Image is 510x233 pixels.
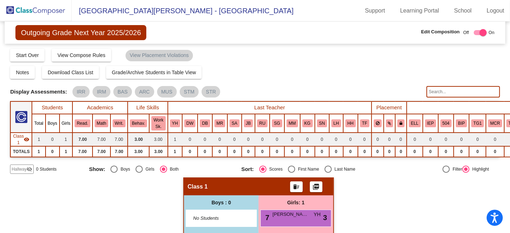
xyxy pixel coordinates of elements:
[143,166,155,172] div: Girls
[10,133,32,146] td: No teacher - No Class Name
[89,166,105,172] span: Show:
[214,119,225,127] button: MR
[10,146,32,157] td: TOTALS
[110,146,128,157] td: 7.00
[198,114,212,133] th: David Blue
[57,52,105,58] span: View Compose Rules
[27,166,32,172] mat-icon: visibility_off
[425,119,436,127] button: IEP
[89,166,236,173] mat-radio-group: Select an option
[329,146,343,157] td: 0
[182,114,198,133] th: Danielle Walker
[60,114,73,133] th: Girls
[300,146,315,157] td: 0
[407,114,423,133] th: English Language Learner
[310,181,322,192] button: Print Students Details
[270,146,284,157] td: 0
[471,119,484,127] button: TG1
[255,146,270,157] td: 0
[93,133,110,146] td: 7.00
[264,214,269,222] span: 7
[106,66,202,79] button: Grade/Archive Students in Table View
[384,146,396,157] td: 0
[372,146,384,157] td: 0
[212,133,227,146] td: 0
[16,70,29,75] span: Notes
[423,114,438,133] th: Individualized Education Plan
[255,114,270,133] th: Rebecca Ulrich
[128,101,167,114] th: Life Skills
[60,146,73,157] td: 1
[486,114,504,133] th: MTSS Classroom Reading
[227,114,242,133] th: Sarah Ausperk
[454,114,469,133] th: Behavior Intervention Plan (IEP)
[270,114,284,133] th: Sarah Gibson
[48,70,93,75] span: Download Class List
[72,101,128,114] th: Academics
[395,114,407,133] th: Keep with teacher
[242,114,255,133] th: John Brockway
[314,211,321,218] span: YH
[358,146,372,157] td: 0
[149,133,167,146] td: 3.00
[448,5,477,16] a: School
[72,5,294,16] span: [GEOGRAPHIC_DATA][PERSON_NAME] - [GEOGRAPHIC_DATA]
[193,215,238,222] span: No Students
[423,146,438,157] td: 0
[168,133,182,146] td: 1
[157,86,177,98] mat-chip: MUS
[128,146,149,157] td: 3.00
[454,146,469,157] td: 0
[32,114,45,133] th: Total
[323,212,327,223] span: 3
[317,119,327,127] button: SN
[266,166,283,172] div: Scores
[426,86,500,98] input: Search...
[135,86,154,98] mat-chip: ARC
[395,5,445,16] a: Learning Portal
[198,133,212,146] td: 0
[409,119,421,127] button: ELL
[149,146,167,157] td: 3.00
[300,133,315,146] td: 0
[343,146,358,157] td: 0
[329,114,343,133] th: Leesa Huntington
[182,133,198,146] td: 0
[113,119,126,127] button: Writ.
[184,195,259,210] div: Boys : 0
[329,133,343,146] td: 0
[469,166,489,172] div: Highlight
[440,119,452,127] button: 504
[230,119,240,127] button: SA
[315,146,329,157] td: 0
[481,5,510,16] a: Logout
[372,101,407,114] th: Placement
[212,146,227,157] td: 0
[255,133,270,146] td: 0
[72,146,93,157] td: 7.00
[315,114,329,133] th: Sharon Nivert
[188,183,208,190] span: Class 1
[290,181,303,192] button: Delete Students
[227,146,242,157] td: 0
[345,119,356,127] button: HH
[358,133,372,146] td: 0
[10,89,67,95] span: Display Assessments:
[32,133,45,146] td: 1
[184,119,196,127] button: DW
[198,146,212,157] td: 0
[300,114,315,133] th: Kristen Grant
[167,166,179,172] div: Both
[257,119,268,127] button: RU
[13,133,24,146] span: Class 1
[438,114,454,133] th: 504 Plan
[395,133,407,146] td: 0
[469,146,486,157] td: 0
[372,133,384,146] td: 0
[72,133,93,146] td: 7.00
[421,28,460,35] span: Edit Composition
[372,114,384,133] th: Keep away students
[168,114,182,133] th: Yvonne Hays
[332,166,355,172] div: Last Name
[450,166,462,172] div: Filter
